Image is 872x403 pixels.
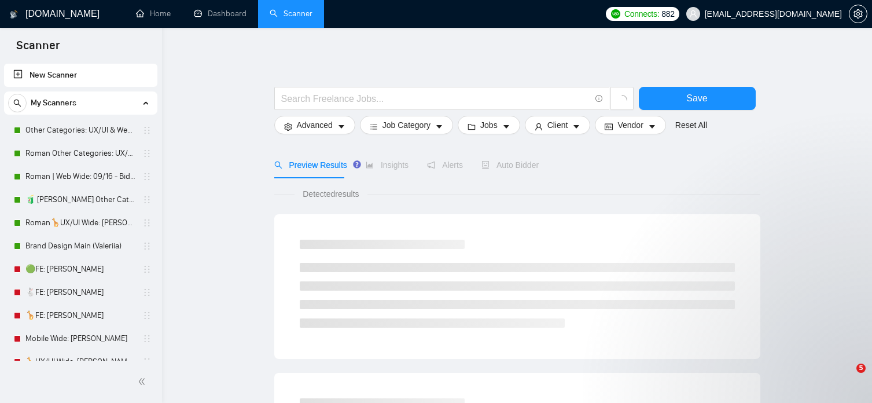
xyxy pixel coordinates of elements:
a: 🦒UX/UI Wide: [PERSON_NAME] 03/07 old [25,350,135,373]
span: holder [142,334,152,343]
span: search [274,161,282,169]
a: Roman | Web Wide: 09/16 - Bid in Range [25,165,135,188]
span: folder [468,122,476,131]
span: double-left [138,376,149,387]
span: caret-down [502,122,510,131]
span: holder [142,357,152,367]
span: Vendor [617,119,643,131]
span: info-circle [595,95,603,102]
span: Auto Bidder [481,160,539,170]
a: searchScanner [270,9,312,19]
button: setting [849,5,867,23]
span: holder [142,126,152,135]
span: caret-down [648,122,656,131]
img: logo [10,5,18,24]
button: idcardVendorcaret-down [595,116,665,134]
a: Brand Design Main (Valeriia) [25,235,135,258]
span: setting [849,9,867,19]
button: barsJob Categorycaret-down [360,116,453,134]
a: 🧃 [PERSON_NAME] Other Categories 09.12: UX/UI & Web design [25,188,135,211]
span: Scanner [7,37,69,61]
span: holder [142,311,152,320]
span: Connects: [624,8,659,20]
span: holder [142,241,152,251]
span: search [9,99,26,107]
a: dashboardDashboard [194,9,246,19]
a: 🐇FE: [PERSON_NAME] [25,281,135,304]
span: Detected results [295,188,367,200]
a: Roman🦒UX/UI Wide: [PERSON_NAME] 03/07 quest 22/09 [25,211,135,235]
a: setting [849,9,867,19]
span: loading [617,95,627,105]
span: holder [142,195,152,204]
a: Other Categories: UX/UI & Web design [PERSON_NAME] [25,119,135,142]
span: user [689,10,697,18]
iframe: Intercom live chat [833,364,860,391]
a: homeHome [136,9,171,19]
span: Jobs [480,119,498,131]
span: setting [284,122,292,131]
span: Alerts [427,160,463,170]
a: 🟢FE: [PERSON_NAME] [25,258,135,281]
span: Client [547,119,568,131]
a: Reset All [675,119,707,131]
input: Search Freelance Jobs... [281,91,590,106]
img: upwork-logo.png [611,9,620,19]
button: folderJobscaret-down [458,116,520,134]
li: New Scanner [4,64,157,87]
span: Insights [366,160,409,170]
span: caret-down [435,122,443,131]
span: user [535,122,543,131]
span: area-chart [366,161,374,169]
span: bars [370,122,378,131]
div: Tooltip anchor [352,159,362,170]
span: Save [686,91,707,105]
span: holder [142,149,152,158]
a: Mobile Wide: [PERSON_NAME] [25,327,135,350]
span: robot [481,161,490,169]
span: holder [142,288,152,297]
a: 🦒FE: [PERSON_NAME] [25,304,135,327]
span: 5 [856,364,866,373]
span: Job Category [382,119,431,131]
span: holder [142,218,152,228]
span: Advanced [297,119,333,131]
span: holder [142,172,152,181]
span: holder [142,265,152,274]
button: Save [639,87,756,110]
span: caret-down [572,122,580,131]
span: 882 [661,8,674,20]
a: New Scanner [13,64,148,87]
span: idcard [605,122,613,131]
span: My Scanners [31,91,76,115]
span: Preview Results [274,160,347,170]
button: userClientcaret-down [525,116,591,134]
button: settingAdvancedcaret-down [274,116,355,134]
span: notification [427,161,435,169]
button: search [8,94,27,112]
span: caret-down [337,122,345,131]
a: Roman Other Categories: UX/UI & Web design copy [PERSON_NAME] [25,142,135,165]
